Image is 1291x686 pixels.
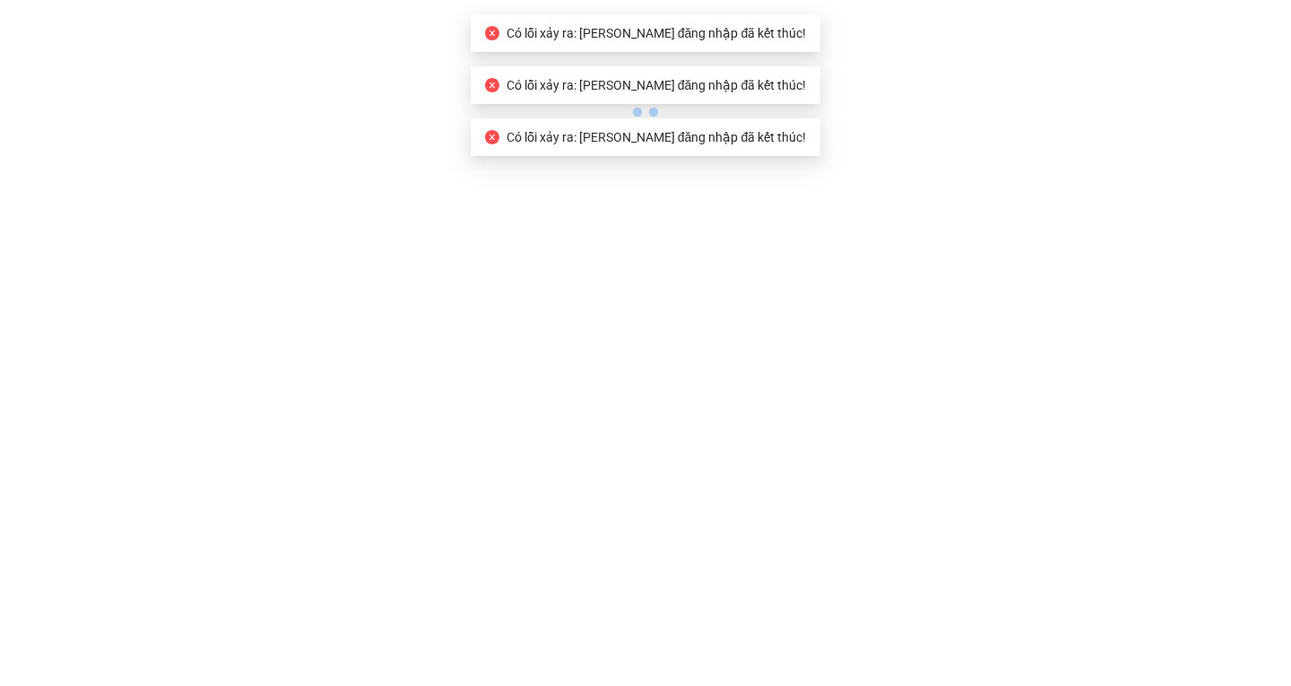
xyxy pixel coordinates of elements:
span: Có lỗi xảy ra: [PERSON_NAME] đăng nhập đã kết thúc! [507,26,806,40]
span: Có lỗi xảy ra: [PERSON_NAME] đăng nhập đã kết thúc! [507,78,806,92]
span: close-circle [485,78,499,92]
span: close-circle [485,26,499,40]
span: close-circle [485,130,499,144]
span: Có lỗi xảy ra: [PERSON_NAME] đăng nhập đã kết thúc! [507,130,806,144]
